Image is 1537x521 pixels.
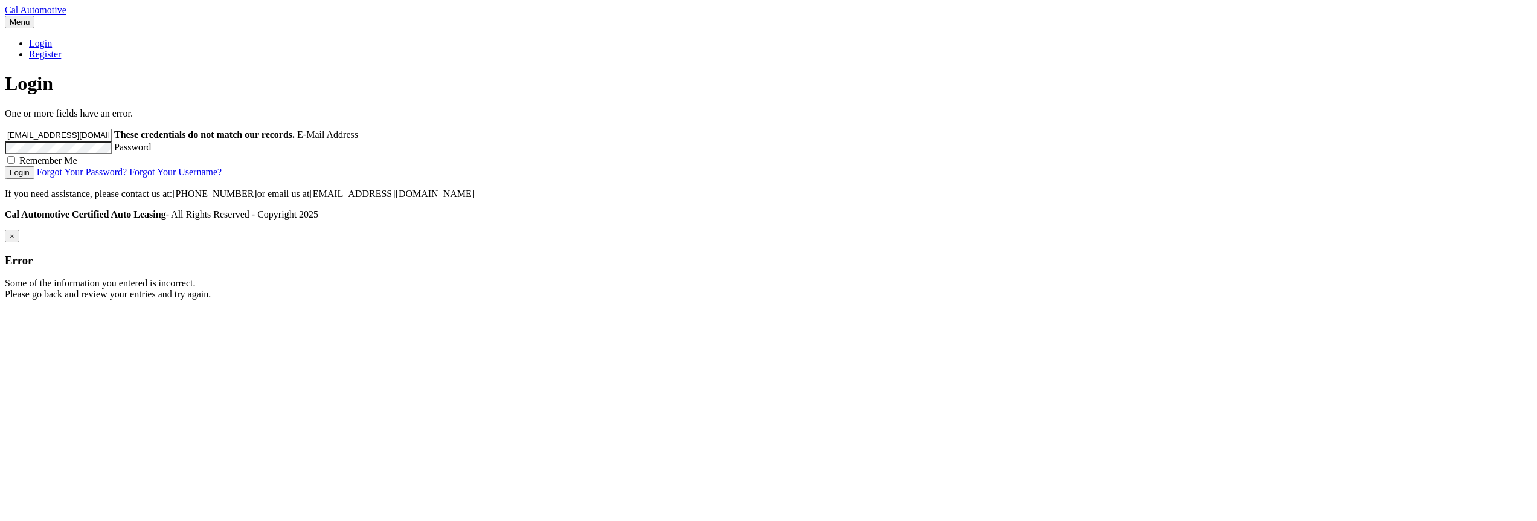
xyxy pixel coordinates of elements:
[297,129,358,140] label: E-Mail Address
[5,16,34,28] button: Menu
[29,49,61,59] a: Register
[129,167,222,177] a: Forgot Your Username?
[29,38,52,48] a: Login
[5,166,34,179] button: Login
[114,129,295,140] strong: These credentials do not match our records.
[10,18,30,27] span: Menu
[5,5,66,15] a: Cal Automotive
[5,230,19,242] button: ×
[37,167,127,177] a: Forgot Your Password?
[309,189,475,199] span: [EMAIL_ADDRESS][DOMAIN_NAME]
[114,142,151,152] label: Password
[5,209,1532,220] p: - All Rights Reserved - Copyright 2025
[172,189,257,199] span: [PHONE_NUMBER]
[5,209,166,219] strong: Cal Automotive Certified Auto Leasing
[5,189,1532,199] p: If you need assistance, please contact us at: or email us at
[5,108,1532,119] p: One or more fields have an error.
[5,278,211,299] span: Some of the information you entered is incorrect. Please go back and review your entries and try ...
[5,254,1532,267] h3: Error
[5,129,112,141] input: E-Mail Address
[5,73,53,94] span: Login
[19,155,77,166] label: Remember Me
